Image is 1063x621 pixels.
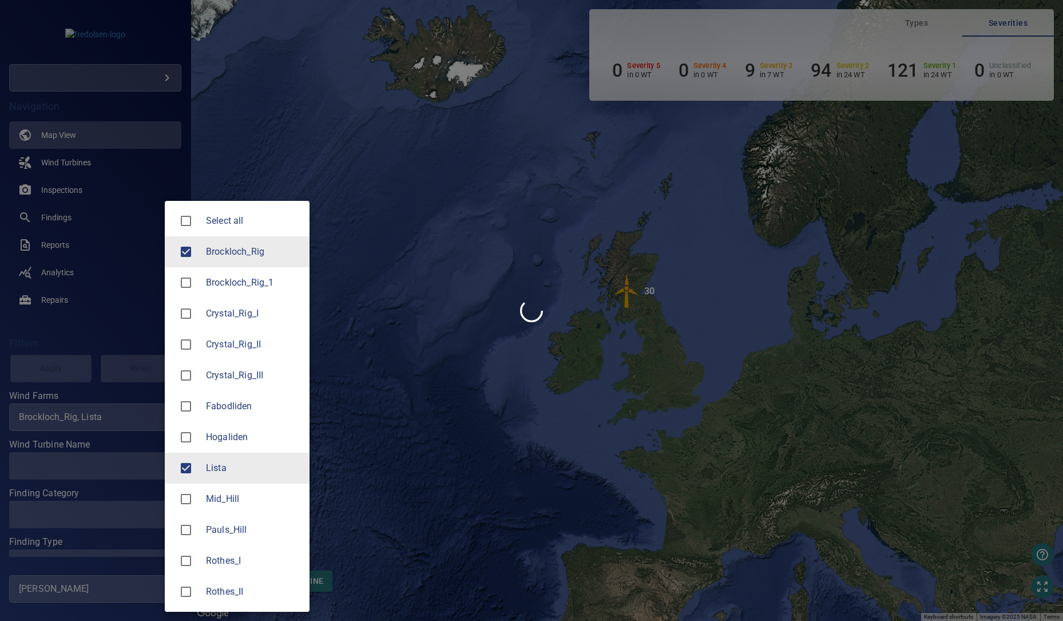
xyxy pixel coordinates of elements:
span: Brockloch_Rig [174,240,198,264]
span: Fabodliden [206,400,300,413]
span: Rothes_I [174,549,198,573]
span: Hogaliden [174,425,198,449]
span: Brockloch_Rig_1 [206,276,300,290]
ul: Brockloch_Rig, Lista [165,201,310,612]
span: Crystal_Rig_II [206,338,300,351]
span: Hogaliden [206,430,300,444]
span: Mid_Hill [206,492,300,506]
div: Wind Farms Rothes_I [206,554,300,568]
span: Brockloch_Rig [206,245,300,259]
span: Pauls_Hill [206,523,300,537]
div: Wind Farms Lista [206,461,300,475]
div: Wind Farms Brockloch_Rig_1 [206,276,300,290]
div: Wind Farms Crystal_Rig_II [206,338,300,351]
span: Crystal_Rig_I [206,307,300,321]
span: Crystal_Rig_III [174,363,198,387]
div: Wind Farms Fabodliden [206,400,300,413]
div: Wind Farms Mid_Hill [206,492,300,506]
span: Crystal_Rig_I [174,302,198,326]
span: Rothes_I [206,554,300,568]
span: Select all [206,214,300,228]
span: Crystal_Rig_II [174,333,198,357]
span: Pauls_Hill [174,518,198,542]
span: Crystal_Rig_III [206,369,300,382]
div: Wind Farms Brockloch_Rig [206,245,300,259]
div: Wind Farms Crystal_Rig_III [206,369,300,382]
div: Wind Farms Hogaliden [206,430,300,444]
span: Lista [174,456,198,480]
span: Brockloch_Rig_1 [174,271,198,295]
div: Wind Farms Pauls_Hill [206,523,300,537]
span: Lista [206,461,300,475]
span: Rothes_II [174,580,198,604]
span: Rothes_II [206,585,300,599]
span: Fabodliden [174,394,198,418]
div: Wind Farms Rothes_II [206,585,300,599]
div: Wind Farms Crystal_Rig_I [206,307,300,321]
span: Mid_Hill [174,487,198,511]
